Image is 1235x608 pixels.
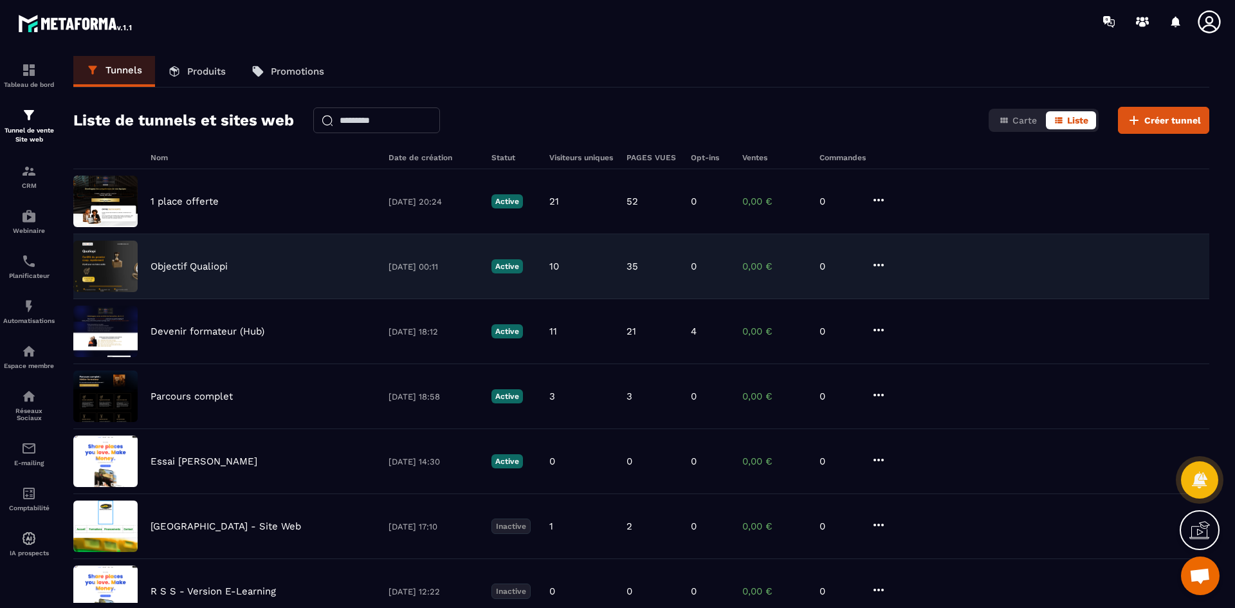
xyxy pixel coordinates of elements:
[271,66,324,77] p: Promotions
[73,241,138,292] img: image
[21,299,37,314] img: automations
[991,111,1045,129] button: Carte
[151,326,264,337] p: Devenir formateur (Hub)
[187,66,226,77] p: Produits
[819,585,858,597] p: 0
[742,520,807,532] p: 0,00 €
[627,391,632,402] p: 3
[21,389,37,404] img: social-network
[627,520,632,532] p: 2
[21,253,37,269] img: scheduler
[21,107,37,123] img: formation
[1067,115,1088,125] span: Liste
[491,389,523,403] p: Active
[389,327,479,336] p: [DATE] 18:12
[3,126,55,144] p: Tunnel de vente Site web
[3,334,55,379] a: automationsautomationsEspace membre
[73,501,138,552] img: image
[389,153,479,162] h6: Date de création
[21,62,37,78] img: formation
[627,153,678,162] h6: PAGES VUES
[3,476,55,521] a: accountantaccountantComptabilité
[3,272,55,279] p: Planificateur
[491,259,523,273] p: Active
[549,456,555,467] p: 0
[549,520,553,532] p: 1
[3,317,55,324] p: Automatisations
[742,585,807,597] p: 0,00 €
[3,53,55,98] a: formationformationTableau de bord
[21,208,37,224] img: automations
[691,585,697,597] p: 0
[3,362,55,369] p: Espace membre
[21,163,37,179] img: formation
[73,371,138,422] img: image
[819,153,866,162] h6: Commandes
[151,153,376,162] h6: Nom
[627,326,636,337] p: 21
[549,391,555,402] p: 3
[1118,107,1209,134] button: Créer tunnel
[389,457,479,466] p: [DATE] 14:30
[73,436,138,487] img: image
[3,81,55,88] p: Tableau de bord
[819,261,858,272] p: 0
[691,391,697,402] p: 0
[627,196,638,207] p: 52
[3,459,55,466] p: E-mailing
[691,456,697,467] p: 0
[491,324,523,338] p: Active
[627,456,632,467] p: 0
[691,153,729,162] h6: Opt-ins
[3,199,55,244] a: automationsautomationsWebinaire
[819,456,858,467] p: 0
[691,326,697,337] p: 4
[1181,557,1220,595] a: Ouvrir le chat
[389,522,479,531] p: [DATE] 17:10
[549,326,557,337] p: 11
[819,196,858,207] p: 0
[1144,114,1201,127] span: Créer tunnel
[73,176,138,227] img: image
[21,344,37,359] img: automations
[3,98,55,154] a: formationformationTunnel de vente Site web
[1012,115,1037,125] span: Carte
[3,244,55,289] a: schedulerschedulerPlanificateur
[73,56,155,87] a: Tunnels
[21,441,37,456] img: email
[491,194,523,208] p: Active
[3,379,55,431] a: social-networksocial-networkRéseaux Sociaux
[3,431,55,476] a: emailemailE-mailing
[151,261,228,272] p: Objectif Qualiopi
[742,391,807,402] p: 0,00 €
[151,456,257,467] p: Essai [PERSON_NAME]
[389,587,479,596] p: [DATE] 12:22
[1046,111,1096,129] button: Liste
[742,153,807,162] h6: Ventes
[73,107,294,133] h2: Liste de tunnels et sites web
[3,504,55,511] p: Comptabilité
[491,519,531,534] p: Inactive
[389,197,479,207] p: [DATE] 20:24
[549,153,614,162] h6: Visiteurs uniques
[73,306,138,357] img: image
[21,531,37,546] img: automations
[491,153,536,162] h6: Statut
[21,486,37,501] img: accountant
[819,391,858,402] p: 0
[155,56,239,87] a: Produits
[549,585,555,597] p: 0
[491,454,523,468] p: Active
[18,12,134,35] img: logo
[3,407,55,421] p: Réseaux Sociaux
[3,289,55,334] a: automationsautomationsAutomatisations
[627,585,632,597] p: 0
[3,154,55,199] a: formationformationCRM
[389,392,479,401] p: [DATE] 18:58
[742,456,807,467] p: 0,00 €
[742,261,807,272] p: 0,00 €
[549,196,559,207] p: 21
[627,261,638,272] p: 35
[239,56,337,87] a: Promotions
[151,585,276,597] p: R S S - Version E-Learning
